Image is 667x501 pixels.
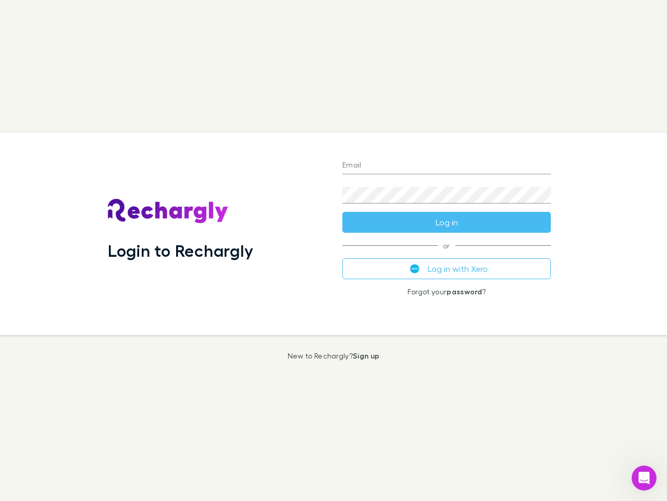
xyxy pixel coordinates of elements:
button: Log in [342,212,551,233]
p: Forgot your ? [342,288,551,296]
img: Rechargly's Logo [108,199,229,224]
span: or [342,245,551,246]
img: Xero's logo [410,264,419,273]
p: New to Rechargly? [288,352,380,360]
button: Log in with Xero [342,258,551,279]
a: password [447,287,482,296]
iframe: Intercom live chat [632,466,657,491]
h1: Login to Rechargly [108,241,253,260]
a: Sign up [353,351,379,360]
